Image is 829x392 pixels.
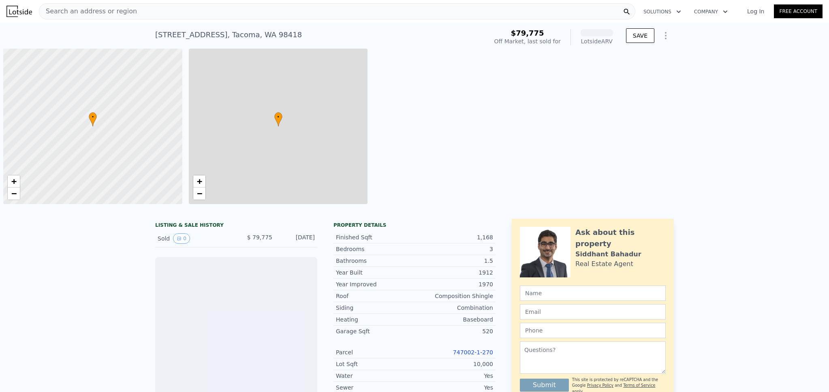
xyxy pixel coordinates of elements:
div: Garage Sqft [336,327,414,335]
div: Combination [414,304,493,312]
div: Finished Sqft [336,233,414,241]
span: Search an address or region [39,6,137,16]
div: Lot Sqft [336,360,414,368]
div: Sewer [336,383,414,392]
div: Bathrooms [336,257,414,265]
a: Privacy Policy [587,383,613,388]
div: Baseboard [414,315,493,324]
span: − [11,188,17,198]
div: Ask about this property [575,227,666,249]
a: Zoom in [8,175,20,187]
button: Show Options [658,28,674,44]
div: • [89,112,97,126]
div: Bedrooms [336,245,414,253]
div: Yes [414,372,493,380]
div: Year Built [336,268,414,277]
span: • [89,113,97,121]
input: Name [520,285,666,301]
div: Off Market, last sold for [494,37,561,45]
a: Zoom out [8,187,20,200]
div: Heating [336,315,414,324]
button: SAVE [626,28,654,43]
div: 520 [414,327,493,335]
div: • [274,112,282,126]
div: 3 [414,245,493,253]
div: Parcel [336,348,414,356]
button: Company [688,4,734,19]
div: [DATE] [279,233,315,244]
div: LISTING & SALE HISTORY [155,222,317,230]
a: Log In [737,7,774,15]
span: $79,775 [511,29,544,37]
a: Zoom in [193,175,205,187]
div: [STREET_ADDRESS] , Tacoma , WA 98418 [155,29,302,40]
a: 747002-1-270 [453,349,493,356]
span: + [11,176,17,186]
button: Submit [520,379,569,392]
span: $ 79,775 [247,234,272,241]
span: • [274,113,282,121]
a: Zoom out [193,187,205,200]
input: Phone [520,323,666,338]
div: Yes [414,383,493,392]
div: 1,168 [414,233,493,241]
div: 1.5 [414,257,493,265]
div: 10,000 [414,360,493,368]
div: Year Improved [336,280,414,288]
div: Real Estate Agent [575,259,633,269]
a: Free Account [774,4,823,18]
div: 1912 [414,268,493,277]
div: Sold [158,233,230,244]
input: Email [520,304,666,320]
div: 1970 [414,280,493,288]
div: Siddhant Bahadur [575,249,641,259]
div: Siding [336,304,414,312]
img: Lotside [6,6,32,17]
div: Composition Shingle [414,292,493,300]
div: Roof [336,292,414,300]
div: Lotside ARV [581,37,613,45]
div: Property details [333,222,496,228]
button: Solutions [637,4,688,19]
span: + [197,176,202,186]
div: Water [336,372,414,380]
span: − [197,188,202,198]
button: View historical data [173,233,190,244]
a: Terms of Service [623,383,655,388]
